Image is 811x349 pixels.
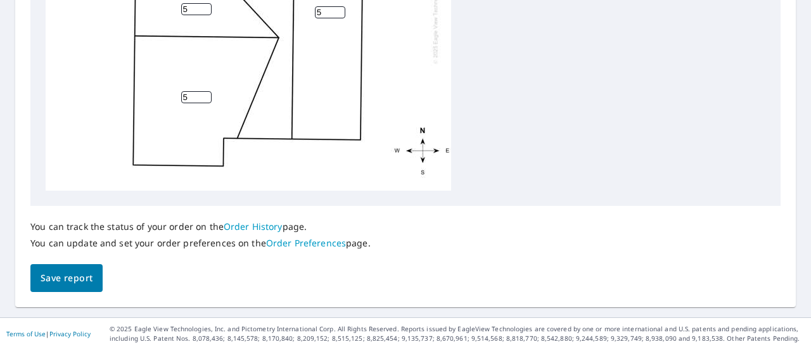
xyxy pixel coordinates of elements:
[30,238,371,249] p: You can update and set your order preferences on the page.
[110,324,805,343] p: © 2025 Eagle View Technologies, Inc. and Pictometry International Corp. All Rights Reserved. Repo...
[30,221,371,232] p: You can track the status of your order on the page.
[266,237,346,249] a: Order Preferences
[6,330,91,338] p: |
[30,264,103,293] button: Save report
[6,329,46,338] a: Terms of Use
[49,329,91,338] a: Privacy Policy
[41,270,93,286] span: Save report
[224,220,283,232] a: Order History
